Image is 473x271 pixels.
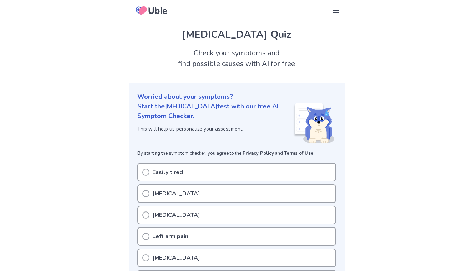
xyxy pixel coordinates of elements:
p: This will help us personalize your assessment. [137,125,293,133]
p: Worried about your symptoms? [137,92,336,102]
p: [MEDICAL_DATA] [152,211,200,219]
img: Shiba [293,103,335,143]
h1: [MEDICAL_DATA] Quiz [137,27,336,42]
a: Terms of Use [284,150,314,157]
p: [MEDICAL_DATA] [152,189,200,198]
h2: Check your symptoms and find possible causes with AI for free [129,48,345,69]
p: Start the [MEDICAL_DATA] test with our free AI Symptom Checker. [137,102,293,121]
p: [MEDICAL_DATA] [152,254,200,262]
p: Easily tired [152,168,183,177]
p: By starting the symptom checker, you agree to the and [137,150,336,157]
a: Privacy Policy [243,150,274,157]
p: Left arm pain [152,232,188,241]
